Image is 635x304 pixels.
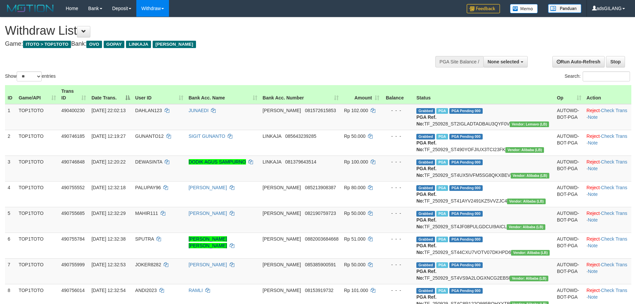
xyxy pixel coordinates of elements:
div: - - - [385,287,411,294]
a: Check Trans [601,211,627,216]
span: PGA Pending [449,211,483,217]
span: Grabbed [416,211,435,217]
span: [PERSON_NAME] [263,185,301,190]
span: 490755552 [61,185,85,190]
label: Show entries [5,71,56,81]
a: Stop [606,56,625,67]
span: Marked by adsnizardi [436,108,448,114]
td: TOP1TOTO [16,258,59,284]
td: TF_250929_ST4UX5IVFM5SG8QKXBEV [414,156,554,181]
span: DEWASINTA [135,159,162,165]
span: [PERSON_NAME] [153,41,196,48]
span: ANDI2023 [135,288,157,293]
h4: Game: Bank: [5,41,417,47]
span: Rp 51.000 [344,236,366,242]
span: Marked by adsGILANG [436,160,448,165]
span: SPUTRA [135,236,154,242]
a: [PERSON_NAME] [189,211,227,216]
a: Check Trans [601,288,627,293]
span: Marked by adsdarwis [436,237,448,242]
span: Rp 101.000 [344,288,368,293]
span: PGA Pending [449,108,483,114]
th: Date Trans.: activate to sort column descending [89,85,132,104]
span: PALUPAY96 [135,185,161,190]
span: GOPAY [104,41,125,48]
b: PGA Ref. No: [416,269,436,281]
span: PGA Pending [449,288,483,294]
span: [DATE] 12:32:29 [91,211,125,216]
span: Copy 0882003684668 to clipboard [305,236,339,242]
td: 1 [5,104,16,130]
a: Note [588,269,598,274]
td: 5 [5,207,16,233]
span: Vendor URL: https://dashboard.q2checkout.com/secure [507,224,545,230]
span: Vendor URL: https://dashboard.q2checkout.com/secure [507,199,546,204]
span: [DATE] 12:20:22 [91,159,125,165]
td: AUTOWD-BOT-PGA [554,181,584,207]
td: · · [584,156,631,181]
span: MAHIR111 [135,211,158,216]
span: [DATE] 22:02:13 [91,108,125,113]
th: Balance [382,85,414,104]
b: PGA Ref. No: [416,114,436,126]
span: Grabbed [416,160,435,165]
th: Trans ID: activate to sort column ascending [59,85,89,104]
a: [PERSON_NAME] [PERSON_NAME] [189,236,227,248]
th: Status [414,85,554,104]
span: OVO [86,41,102,48]
span: PGA Pending [449,185,483,191]
th: Amount: activate to sort column ascending [341,85,382,104]
div: - - - [385,159,411,165]
a: Note [588,192,598,197]
a: Reject [587,236,600,242]
td: TOP1TOTO [16,207,59,233]
span: JOKER8282 [135,262,161,267]
span: Vendor URL: https://dashboard.q2checkout.com/secure [510,121,549,127]
span: Rp 100.000 [344,159,368,165]
span: GUNANTO12 [135,133,164,139]
td: 7 [5,258,16,284]
b: PGA Ref. No: [416,140,436,152]
span: Rp 50.000 [344,133,366,139]
span: 490746848 [61,159,85,165]
th: Action [584,85,631,104]
span: PGA Pending [449,262,483,268]
td: TOP1TOTO [16,156,59,181]
a: Check Trans [601,159,627,165]
span: Marked by adsdarwis [436,262,448,268]
td: TF_250929_ST41AYV2491KZ5VVZJC4 [414,181,554,207]
td: 4 [5,181,16,207]
td: TOP1TOTO [16,233,59,258]
a: Note [588,243,598,248]
a: RAMLI [189,288,203,293]
span: LINKAJA [126,41,151,48]
b: PGA Ref. No: [416,192,436,204]
span: [DATE] 12:32:18 [91,185,125,190]
td: TF_250928_ST2IGLADTADBAU3QYF0V [414,104,554,130]
a: Note [588,114,598,120]
span: [PERSON_NAME] [263,108,301,113]
select: Showentries [17,71,42,81]
b: PGA Ref. No: [416,217,436,229]
b: PGA Ref. No: [416,166,436,178]
span: [DATE] 12:19:27 [91,133,125,139]
a: Check Trans [601,108,627,113]
td: TOP1TOTO [16,104,59,130]
td: 6 [5,233,16,258]
div: PGA Site Balance / [435,56,483,67]
span: Rp 80.000 [344,185,366,190]
span: [PERSON_NAME] [263,211,301,216]
td: · · [584,104,631,130]
label: Search: [565,71,630,81]
span: Marked by adsdarwis [436,185,448,191]
img: panduan.png [548,4,581,13]
img: Feedback.jpg [467,4,500,13]
span: None selected [488,59,519,64]
th: Bank Acc. Number: activate to sort column ascending [260,85,341,104]
td: AUTOWD-BOT-PGA [554,104,584,130]
span: Copy 08153919732 to clipboard [305,288,334,293]
a: Run Auto-Refresh [552,56,605,67]
span: [DATE] 12:32:53 [91,262,125,267]
span: Copy 082190759723 to clipboard [305,211,336,216]
span: Marked by adsdarwis [436,211,448,217]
